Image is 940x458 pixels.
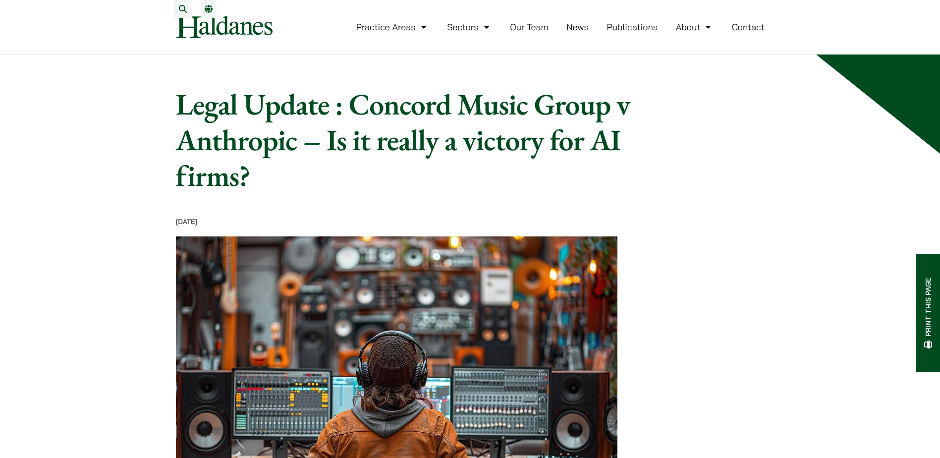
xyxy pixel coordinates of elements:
a: About [676,21,714,33]
img: Logo of Haldanes [176,16,273,38]
a: Switch to EN [205,5,213,13]
a: News [566,21,589,33]
h1: Legal Update : Concord Music Group v Anthropic – Is it really a victory for AI firms? [176,86,690,193]
a: Publications [607,21,658,33]
time: [DATE] [176,217,198,226]
a: Contact [732,21,765,33]
a: Sectors [447,21,492,33]
a: Practice Areas [356,21,429,33]
a: Our Team [510,21,548,33]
